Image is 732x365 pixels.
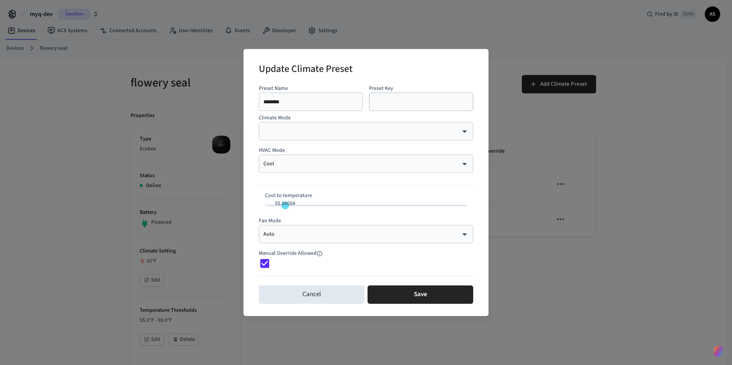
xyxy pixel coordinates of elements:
p: Fan Mode [259,217,473,225]
p: Preset Name [259,85,363,93]
h2: Update Climate Preset [259,58,353,81]
span: This property is being deprecated. Consider using the schedule's override allowed property instead. [259,249,338,257]
div: Auto [263,230,469,238]
span: 55.00004 [275,200,295,207]
p: Preset Key [369,85,473,93]
button: Save [368,285,473,304]
p: Cool to temperature [265,192,467,200]
button: Cancel [259,285,364,304]
p: HVAC Mode [259,147,473,155]
img: SeamLogoGradient.69752ec5.svg [714,345,723,357]
p: Climate Mode [259,114,473,122]
div: Cool [263,160,469,168]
